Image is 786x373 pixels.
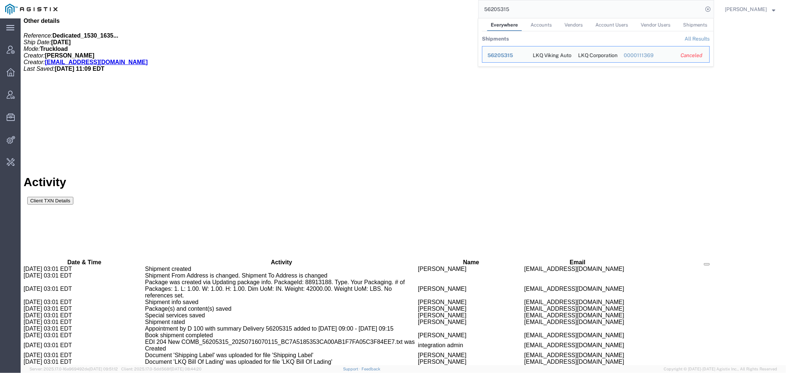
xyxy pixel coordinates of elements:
td: [DATE] 03:01 EDT [3,261,125,280]
td: Special services saved [125,294,398,300]
b: [PERSON_NAME] [24,34,74,40]
td: Shipment rated [125,300,398,307]
span: [EMAIL_ADDRESS][DOMAIN_NAME] [504,334,604,340]
td: [PERSON_NAME] [397,294,504,300]
span: Carrie Virgilio [725,5,767,13]
td: Document 'Shipping Label' was uploaded for file 'Shipping Label' [125,334,398,340]
span: Server: 2025.17.0-16a969492de [29,367,118,371]
td: EDI 204 New COMB_56205315_20250716070115_BC7A5185353CA00AB1F7FA05C3F84EE7.txt was Created [125,320,398,334]
div: LKQ Viking Auto Salvage [533,46,568,62]
i: Ship Date: [3,21,31,27]
table: Search Results [482,31,713,66]
b: [DATE] [31,21,50,27]
td: Package(s) and content(s) saved [125,287,398,294]
iframe: FS Legacy Container [21,18,786,365]
div: 0000111369 [624,52,671,59]
a: [EMAIL_ADDRESS][DOMAIN_NAME] [24,41,127,47]
span: [EMAIL_ADDRESS][DOMAIN_NAME] [504,287,604,293]
td: [PERSON_NAME] [397,261,504,280]
button: [PERSON_NAME] [724,5,776,14]
td: [PERSON_NAME] [397,314,504,320]
th: Name: activate to sort column ascending [397,241,504,247]
i: Mode: [3,27,19,34]
div: Canceled [681,52,704,59]
span: Vendor Users [641,22,671,28]
span: [DATE] 11:09 EDT [34,47,84,53]
span: [EMAIL_ADDRESS][DOMAIN_NAME] [504,324,604,330]
td: Book shipment completed [125,314,398,320]
i: Reference: [3,14,32,20]
a: Feedback [361,367,380,371]
td: [PERSON_NAME] [397,340,504,347]
th: Activity: activate to sort column ascending [125,241,398,247]
td: [PERSON_NAME] [397,300,504,307]
i: Creator: [3,34,24,40]
span: [EMAIL_ADDRESS][DOMAIN_NAME] [504,247,604,254]
span: [EMAIL_ADDRESS][DOMAIN_NAME] [504,267,604,273]
td: Appointment by D 100 with summary Delivery 56205315 added to [DATE] 09:00 - [DATE] 09:15 [125,307,398,314]
span: Shipments [683,22,708,28]
th: Date &amp; Time: activate to sort column descending [3,241,125,247]
span: [EMAIL_ADDRESS][DOMAIN_NAME] [504,340,604,346]
th: Email: activate to sort column ascending [504,241,610,247]
td: [DATE] 03:01 EDT [3,300,125,307]
span: Account Users [595,22,628,28]
span: [DATE] 09:51:12 [89,367,118,371]
a: Support [343,367,361,371]
input: Search for shipment number, reference number [479,0,703,18]
td: Document 'LKQ Bill Of Lading' was uploaded for file 'LKQ Bill Of Lading' [125,340,398,347]
span: 56205315 [488,52,513,58]
td: [DATE] 03:01 EDT [3,247,125,254]
img: logo [5,4,57,15]
button: Client TXN Details [7,178,53,186]
td: [DATE] 03:01 EDT [3,314,125,320]
div: 56205315 [488,52,523,59]
td: [PERSON_NAME] [397,280,504,287]
td: [DATE] 03:01 EDT [3,334,125,340]
span: [EMAIL_ADDRESS][DOMAIN_NAME] [504,294,604,300]
td: [DATE] 03:01 EDT [3,294,125,300]
span: Client: 2025.17.0-5dd568f [121,367,202,371]
span: Copyright © [DATE]-[DATE] Agistix Inc., All Rights Reserved [664,366,777,372]
td: [DATE] 03:01 EDT [3,254,125,261]
td: [DATE] 03:01 EDT [3,340,125,347]
span: [EMAIL_ADDRESS][DOMAIN_NAME] [504,280,604,287]
td: integration admin [397,320,504,334]
span: [DATE] 08:44:20 [171,367,202,371]
td: Shipment From Address is changed. Shipment To Address is changed [125,254,398,261]
td: Shipment info saved [125,280,398,287]
button: Manage table columns [683,245,689,247]
i: Last Saved: [3,47,34,53]
td: [PERSON_NAME] [397,247,504,254]
h1: Activity [3,157,762,171]
div: LKQ Corporation [578,46,614,62]
span: Vendors [565,22,583,28]
td: Package was created via Updating package info. PackageId: 88913188. Type. Your Packaging. # of Pa... [125,261,398,280]
span: [EMAIL_ADDRESS][DOMAIN_NAME] [504,300,604,307]
i: Creator: [3,41,24,47]
th: Shipments [482,31,509,46]
b: Truckload [19,27,47,34]
span: [EMAIL_ADDRESS][DOMAIN_NAME] [504,314,604,320]
td: [DATE] 03:01 EDT [3,320,125,334]
td: [DATE] 03:01 EDT [3,287,125,294]
td: [PERSON_NAME] [397,287,504,294]
span: Everywhere [491,22,518,28]
td: [PERSON_NAME] [397,334,504,340]
td: Shipment created [125,247,398,254]
td: [DATE] 03:01 EDT [3,280,125,287]
td: [DATE] 03:01 EDT [3,307,125,314]
a: View all shipments found by criterion [685,36,710,42]
span: Dedicated_1530_1635... [32,14,98,20]
span: Accounts [531,22,552,28]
